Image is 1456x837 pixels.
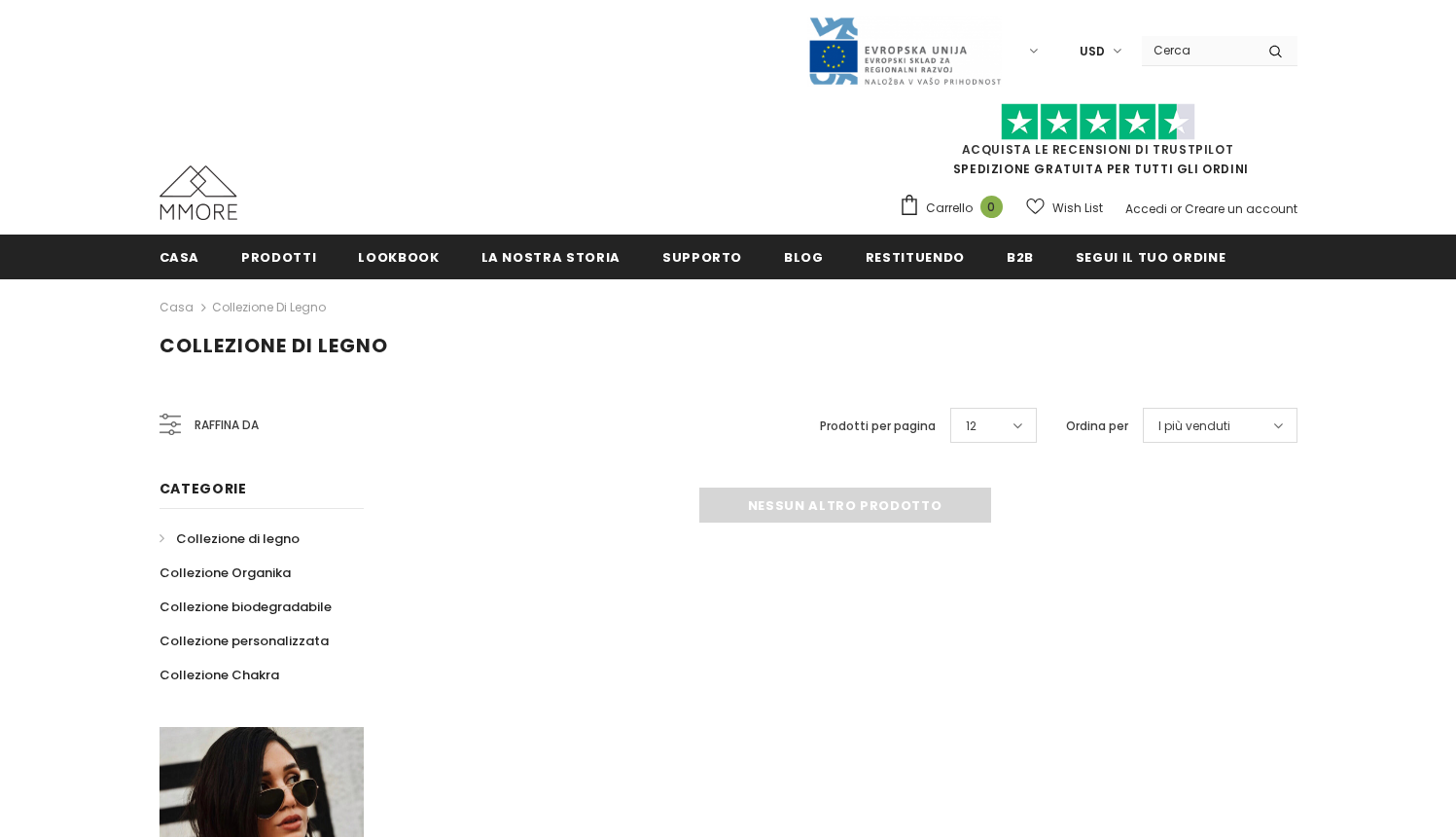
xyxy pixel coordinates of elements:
[160,564,291,582] span: Collezione Organika
[241,235,316,278] a: Prodotti
[160,248,200,267] span: Casa
[662,235,742,278] a: supporto
[160,598,332,616] span: Collezione biodegradabile
[195,415,259,436] span: Raffina da
[807,16,1002,87] img: Javni Razpis
[1125,200,1167,217] a: Accedi
[160,658,279,692] a: Collezione Chakra
[1158,417,1230,436] span: I più venduti
[481,235,621,278] a: La nostra storia
[358,248,439,267] span: Lookbook
[926,199,973,218] span: Carrello
[807,42,1002,58] a: Javni Razpis
[820,417,936,436] label: Prodotti per pagina
[1052,199,1103,218] span: Wish List
[962,141,1234,158] a: Acquista le recensioni di TrustPilot
[784,248,824,267] span: Blog
[160,332,388,359] span: Collezione di legno
[160,556,291,590] a: Collezione Organika
[1076,235,1225,278] a: Segui il tuo ordine
[1080,42,1105,61] span: USD
[1007,248,1034,267] span: B2B
[662,248,742,267] span: supporto
[784,235,824,278] a: Blog
[866,235,965,278] a: Restituendo
[160,235,200,278] a: Casa
[1076,248,1225,267] span: Segui il tuo ordine
[160,479,247,498] span: Categorie
[160,666,279,684] span: Collezione Chakra
[160,296,194,319] a: Casa
[1007,235,1034,278] a: B2B
[899,112,1297,177] span: SPEDIZIONE GRATUITA PER TUTTI GLI ORDINI
[358,235,439,278] a: Lookbook
[160,522,300,556] a: Collezione di legno
[160,632,329,650] span: Collezione personalizzata
[980,196,1003,218] span: 0
[160,590,332,624] a: Collezione biodegradabile
[241,248,316,267] span: Prodotti
[866,248,965,267] span: Restituendo
[1001,103,1195,141] img: Fidati di Pilot Stars
[176,529,300,548] span: Collezione di legno
[1026,191,1103,225] a: Wish List
[1170,200,1182,217] span: or
[1185,200,1297,217] a: Creare un account
[1142,36,1254,64] input: Search Site
[899,194,1012,223] a: Carrello 0
[160,624,329,658] a: Collezione personalizzata
[160,165,237,220] img: Casi MMORE
[1066,417,1128,436] label: Ordina per
[212,299,326,315] a: Collezione di legno
[966,417,977,436] span: 12
[481,248,621,267] span: La nostra storia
